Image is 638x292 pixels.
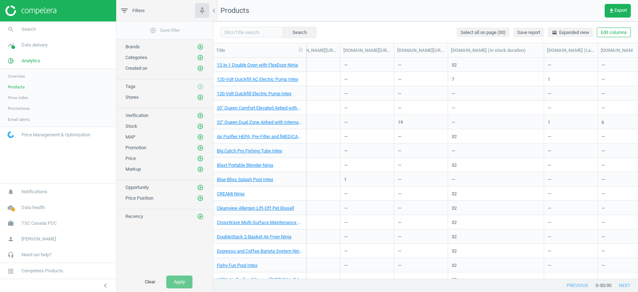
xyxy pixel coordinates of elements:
div: 32 [452,248,457,257]
div: 32 [452,262,457,271]
div: — [548,244,594,257]
div: — [548,187,594,200]
span: Select all on page (30) [461,29,506,36]
div: — [548,259,594,271]
div: — [344,101,390,114]
span: TSC Canada POC [22,220,57,227]
span: 0 - 30 [596,282,605,289]
i: pie_chart_outlined [4,54,18,68]
button: chevron_left [96,281,114,290]
span: Created on [125,65,147,71]
div: — [548,216,594,228]
i: add_circle_outline [197,94,204,101]
span: Products [220,6,249,15]
a: Fishy Fun Pool Intex [217,262,257,269]
div: — [548,201,594,214]
div: 32 [452,205,457,214]
a: 120-Volt Quickfill AC Electric Pump Intex [217,76,298,83]
div: — [398,273,444,286]
i: person [4,232,18,246]
button: Search [283,27,316,38]
div: [DOMAIN_NAME] (In stock duration) [451,47,541,54]
div: 7 [452,76,454,85]
button: get_appExport [605,4,631,18]
div: — [398,144,444,157]
div: — [398,87,444,99]
span: Stores [125,94,139,100]
button: Select all on page (30) [457,28,510,38]
button: add_circle_outline [197,133,204,141]
span: Promotions [8,106,30,111]
div: 19 [398,119,403,128]
a: 20" Queen Comfort Elevated Airbed with Fibre-Tech RP Intex [217,105,303,111]
span: Notifications [22,189,47,195]
button: Edit columns [597,28,631,38]
div: — [344,116,390,128]
div: — [344,230,390,243]
span: Overview [8,73,25,79]
div: [DOMAIN_NAME][URL] (In stock duration) [290,47,337,54]
div: — [548,230,594,243]
span: Price index [8,95,28,101]
a: 12-in-1 Double Oven with FlexDoor Ninja [217,62,298,68]
div: — [290,116,337,128]
div: 32 [452,219,457,228]
div: — [344,87,390,99]
div: — [344,73,390,85]
i: search [4,23,18,36]
span: Recency [125,214,143,219]
div: 32 [452,62,457,71]
button: add_circle_outlineSave filter [116,23,213,38]
span: Filters [132,8,145,14]
i: add_circle_outline [197,65,204,72]
div: — [548,87,594,99]
div: — [398,259,444,271]
i: add_circle_outline [197,134,204,140]
div: — [398,130,444,142]
div: — [398,216,444,228]
span: Stock [125,123,137,129]
i: work [4,216,18,230]
div: 32 [452,191,457,200]
div: 1 [548,119,550,128]
button: Save report [513,28,544,38]
span: Tags [125,84,135,89]
div: — [548,130,594,142]
button: previous [559,279,596,292]
span: MAP [125,134,135,140]
div: — [398,73,444,85]
div: Title [216,47,303,54]
input: SKU/Title search [220,27,283,38]
i: filter_list [120,6,129,15]
i: chevron_left [101,281,110,290]
a: Espresso and Coffee Barista System Ninja [217,248,303,254]
button: add_circle_outline [197,195,204,202]
div: — [290,159,337,171]
i: add_circle_outline [197,44,204,50]
div: — [548,159,594,171]
span: Analytics [22,58,40,64]
i: add_circle_outline [197,54,204,61]
div: — [452,173,540,185]
div: — [398,173,444,185]
i: chevron_left [210,6,218,15]
button: add_circle_outline [197,166,204,173]
div: — [548,58,594,71]
div: [DOMAIN_NAME][URL] (Out of stock duration) [397,47,445,54]
a: DoubleStack 2-Basket Air Fryer Ninja [217,234,291,240]
button: add_circle_outline [197,123,204,130]
i: add_circle_outline [197,112,204,119]
span: Search [22,26,36,33]
span: Promotion [125,145,146,150]
div: — [548,173,594,185]
div: — [548,101,594,114]
div: — [344,244,390,257]
span: Products [8,84,25,90]
div: 32 [452,234,457,243]
div: — [344,144,390,157]
span: Save filter [150,27,180,34]
div: 1 [344,176,347,185]
div: — [344,259,390,271]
